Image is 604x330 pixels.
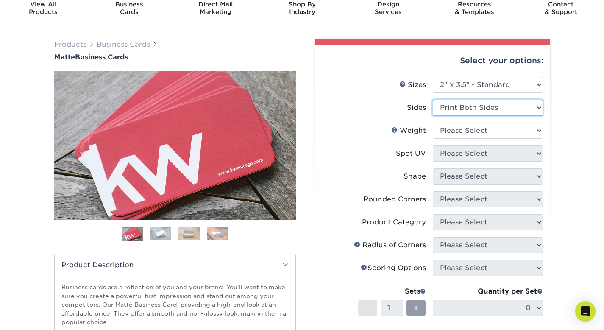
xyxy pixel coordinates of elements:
div: Rounded Corners [363,194,426,204]
div: Shape [404,171,426,182]
a: Products [54,40,86,48]
div: Select your options: [322,45,543,77]
div: Open Intercom Messenger [575,301,596,322]
div: Product Category [362,217,426,227]
span: Shop By [259,0,345,8]
span: - [366,302,370,314]
div: & Templates [431,0,518,16]
div: Sides [407,103,426,113]
img: Business Cards 01 [122,224,143,245]
div: Sets [358,286,426,296]
a: MatteBusiness Cards [54,53,296,61]
span: Direct Mail [173,0,259,8]
span: Business [86,0,173,8]
div: Marketing [173,0,259,16]
img: Business Cards 03 [178,227,200,240]
div: Services [345,0,431,16]
span: Resources [431,0,518,8]
div: Radius of Corners [354,240,426,250]
span: Contact [518,0,604,8]
div: Cards [86,0,173,16]
img: Business Cards 02 [150,227,171,240]
img: Business Cards 04 [207,227,228,240]
div: Weight [391,126,426,136]
div: Sizes [399,80,426,90]
span: Design [345,0,431,8]
span: Matte [54,53,75,61]
h2: Product Description [55,254,295,276]
div: Industry [259,0,345,16]
a: Business Cards [97,40,150,48]
h1: Business Cards [54,53,296,61]
div: Spot UV [396,148,426,159]
div: Quantity per Set [433,286,543,296]
div: Scoring Options [361,263,426,273]
div: & Support [518,0,604,16]
span: + [413,302,419,314]
img: Matte 01 [54,25,296,266]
